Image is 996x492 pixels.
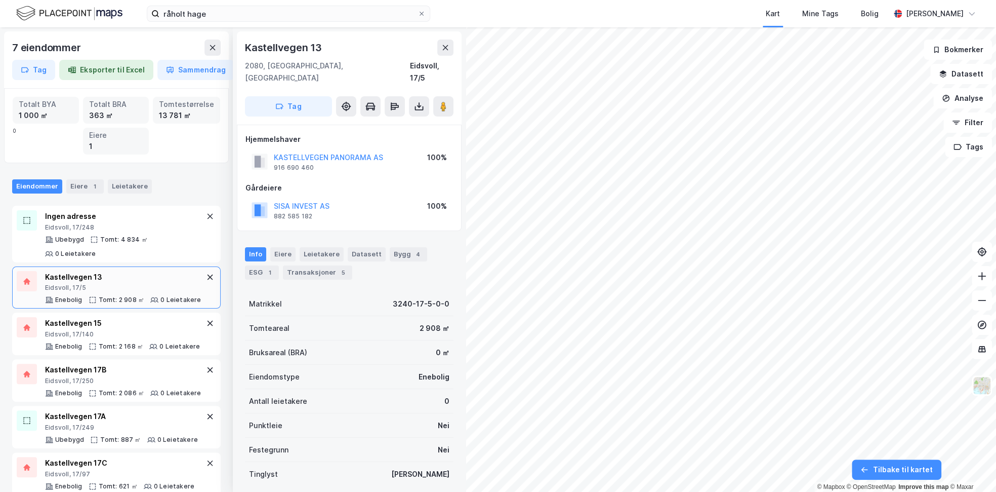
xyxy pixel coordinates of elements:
[249,468,278,480] div: Tinglyst
[99,296,145,304] div: Tomt: 2 908 ㎡
[45,424,198,432] div: Eidsvoll, 17/249
[802,8,839,20] div: Mine Tags
[245,182,453,194] div: Gårdeiere
[19,99,73,110] div: Totalt BYA
[55,389,82,397] div: Enebolig
[852,460,941,480] button: Tilbake til kartet
[45,271,201,283] div: Kastellvegen 13
[55,296,82,304] div: Enebolig
[45,330,200,338] div: Eidsvoll, 17/140
[436,347,449,359] div: 0 ㎡
[154,482,194,490] div: 0 Leietakere
[100,436,141,444] div: Tomt: 887 ㎡
[159,110,214,121] div: 13 781 ㎡
[12,179,62,194] div: Eiendommer
[438,420,449,432] div: Nei
[99,343,144,351] div: Tomt: 2 168 ㎡
[945,137,992,157] button: Tags
[924,40,992,60] button: Bokmerker
[157,436,198,444] div: 0 Leietakere
[427,200,447,212] div: 100%
[90,181,100,192] div: 1
[45,377,201,385] div: Eidsvoll, 17/250
[45,457,194,469] div: Kastellvegen 17C
[245,60,410,84] div: 2080, [GEOGRAPHIC_DATA], [GEOGRAPHIC_DATA]
[945,443,996,492] div: Kontrollprogram for chat
[89,99,143,110] div: Totalt BRA
[419,371,449,383] div: Enebolig
[427,152,447,164] div: 100%
[99,482,138,490] div: Tomt: 621 ㎡
[245,40,324,56] div: Kastellvegen 13
[55,250,96,258] div: 0 Leietakere
[817,483,845,490] a: Mapbox
[45,210,204,222] div: Ingen adresse
[160,389,201,397] div: 0 Leietakere
[89,130,143,141] div: Eiere
[972,376,991,395] img: Z
[66,179,104,194] div: Eiere
[847,483,896,490] a: OpenStreetMap
[249,322,289,334] div: Tomteareal
[16,5,122,22] img: logo.f888ab2527a4732fd821a326f86c7f29.svg
[249,444,288,456] div: Festegrunn
[13,97,220,155] div: 0
[45,223,204,232] div: Eidsvoll, 17/248
[55,343,82,351] div: Enebolig
[265,268,275,278] div: 1
[89,141,143,152] div: 1
[943,112,992,133] button: Filter
[45,317,200,329] div: Kastellvegen 15
[100,236,148,244] div: Tomt: 4 834 ㎡
[766,8,780,20] div: Kart
[89,110,143,121] div: 363 ㎡
[249,371,300,383] div: Eiendomstype
[391,468,449,480] div: [PERSON_NAME]
[390,247,427,261] div: Bygg
[410,60,453,84] div: Eidsvoll, 17/5
[249,347,307,359] div: Bruksareal (BRA)
[99,389,145,397] div: Tomt: 2 086 ㎡
[55,236,84,244] div: Ubebygd
[45,364,201,376] div: Kastellvegen 17B
[933,88,992,108] button: Analyse
[300,247,344,261] div: Leietakere
[55,482,82,490] div: Enebolig
[413,249,423,259] div: 4
[245,247,266,261] div: Info
[270,247,296,261] div: Eiere
[930,64,992,84] button: Datasett
[861,8,879,20] div: Bolig
[245,133,453,145] div: Hjemmelshaver
[283,266,352,280] div: Transaksjoner
[59,60,153,80] button: Eksporter til Excel
[159,6,418,21] input: Søk på adresse, matrikkel, gårdeiere, leietakere eller personer
[160,296,201,304] div: 0 Leietakere
[245,266,279,280] div: ESG
[45,470,194,478] div: Eidsvoll, 17/97
[159,99,214,110] div: Tomtestørrelse
[249,395,307,407] div: Antall leietakere
[45,410,198,423] div: Kastellvegen 17A
[274,212,312,220] div: 882 585 182
[274,164,314,172] div: 916 690 460
[249,420,282,432] div: Punktleie
[338,268,348,278] div: 5
[438,444,449,456] div: Nei
[898,483,948,490] a: Improve this map
[245,96,332,117] button: Tag
[55,436,84,444] div: Ubebygd
[420,322,449,334] div: 2 908 ㎡
[157,60,234,80] button: Sammendrag
[393,298,449,310] div: 3240-17-5-0-0
[108,179,152,194] div: Leietakere
[12,60,55,80] button: Tag
[945,443,996,492] iframe: Chat Widget
[348,247,386,261] div: Datasett
[159,343,200,351] div: 0 Leietakere
[12,40,83,56] div: 7 eiendommer
[444,395,449,407] div: 0
[249,298,282,310] div: Matrikkel
[906,8,964,20] div: [PERSON_NAME]
[45,284,201,292] div: Eidsvoll, 17/5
